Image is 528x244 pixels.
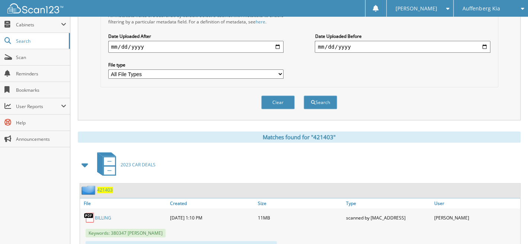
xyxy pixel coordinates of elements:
[432,198,520,208] a: User
[168,198,256,208] a: Created
[491,208,528,244] iframe: Chat Widget
[16,38,65,44] span: Search
[93,150,156,179] a: 2023 CAR DEALS
[108,33,284,39] label: Date Uploaded After
[16,103,61,110] span: User Reports
[7,3,63,13] img: scan123-logo-white.svg
[84,212,95,223] img: PDF.png
[344,210,432,225] div: scanned by [MAC_ADDRESS]
[432,210,520,225] div: [PERSON_NAME]
[108,12,284,25] div: All metadata fields are searched by default. Select a cabinet with metadata to enable filtering b...
[16,54,66,61] span: Scan
[16,71,66,77] span: Reminders
[16,120,66,126] span: Help
[86,229,166,237] span: Keywords: 380347 [PERSON_NAME]
[315,41,490,53] input: end
[108,41,284,53] input: start
[16,87,66,93] span: Bookmarks
[344,198,432,208] a: Type
[95,215,111,221] a: BILLING
[261,95,295,109] button: Clear
[16,136,66,142] span: Announcements
[121,162,156,168] span: 2023 CAR DEALS
[256,198,344,208] a: Size
[315,33,490,39] label: Date Uploaded Before
[16,22,61,28] span: Cabinets
[80,198,168,208] a: File
[463,6,500,11] span: Auffenberg Kia
[256,19,265,25] a: here
[78,131,521,143] div: Matches found for "421403"
[108,62,284,68] label: File type
[168,210,256,225] div: [DATE] 1:10 PM
[304,95,337,109] button: Search
[81,185,97,195] img: folder2.png
[396,6,437,11] span: [PERSON_NAME]
[97,187,113,193] a: 421403
[256,210,344,225] div: 11MB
